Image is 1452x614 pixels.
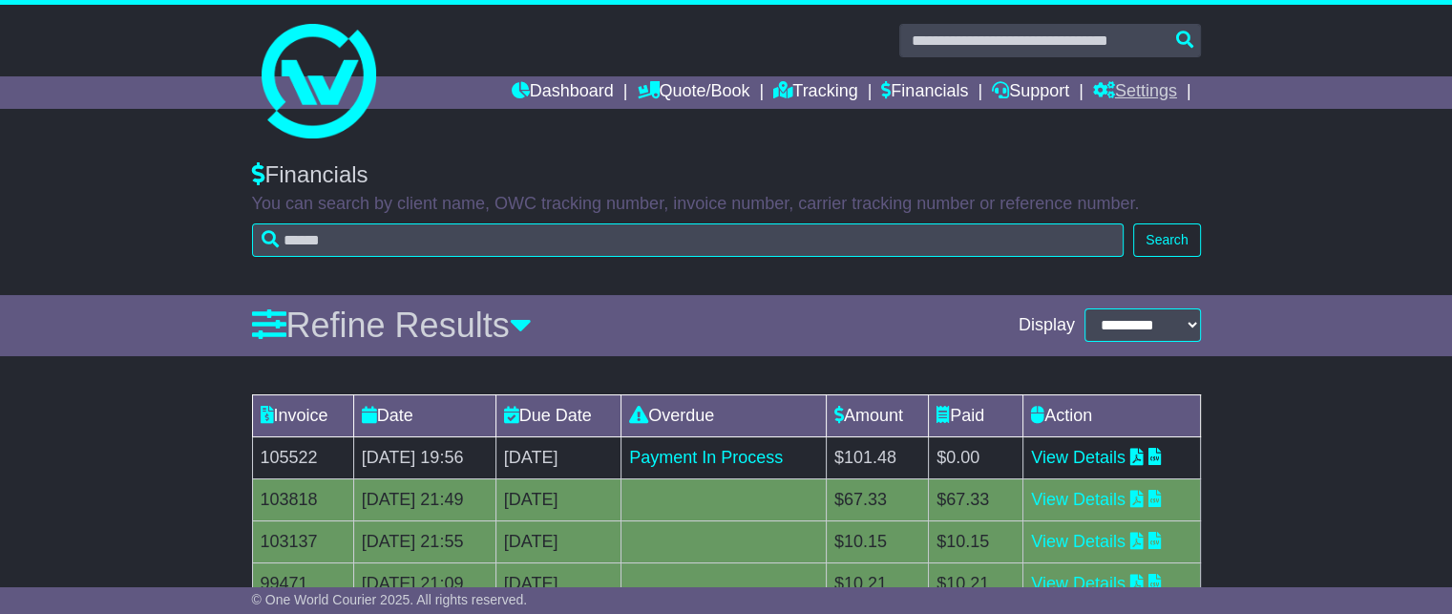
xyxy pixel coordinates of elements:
button: Search [1133,223,1200,257]
a: View Details [1031,448,1126,467]
td: [DATE] 21:09 [353,562,495,604]
td: [DATE] [495,436,621,478]
td: $10.15 [826,520,928,562]
td: $67.33 [929,478,1023,520]
div: Financials [252,161,1201,189]
td: Overdue [621,394,827,436]
td: $101.48 [826,436,928,478]
td: Date [353,394,495,436]
a: Refine Results [252,306,532,345]
span: © One World Courier 2025. All rights reserved. [252,592,528,607]
td: Paid [929,394,1023,436]
a: Tracking [773,76,857,109]
a: View Details [1031,490,1126,509]
a: Quote/Book [637,76,749,109]
td: [DATE] 21:55 [353,520,495,562]
td: [DATE] [495,478,621,520]
td: 105522 [252,436,353,478]
a: Settings [1093,76,1177,109]
td: $10.21 [929,562,1023,604]
td: [DATE] [495,520,621,562]
a: View Details [1031,532,1126,551]
td: Amount [826,394,928,436]
td: 99471 [252,562,353,604]
td: $10.15 [929,520,1023,562]
td: $67.33 [826,478,928,520]
a: View Details [1031,574,1126,593]
span: Display [1019,315,1075,336]
p: You can search by client name, OWC tracking number, invoice number, carrier tracking number or re... [252,194,1201,215]
td: Invoice [252,394,353,436]
td: $10.21 [826,562,928,604]
td: 103137 [252,520,353,562]
td: [DATE] 19:56 [353,436,495,478]
td: 103818 [252,478,353,520]
a: Dashboard [512,76,614,109]
td: [DATE] 21:49 [353,478,495,520]
td: Action [1023,394,1200,436]
td: $0.00 [929,436,1023,478]
a: Support [992,76,1069,109]
td: Due Date [495,394,621,436]
div: Payment In Process [629,445,818,471]
td: [DATE] [495,562,621,604]
a: Financials [881,76,968,109]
